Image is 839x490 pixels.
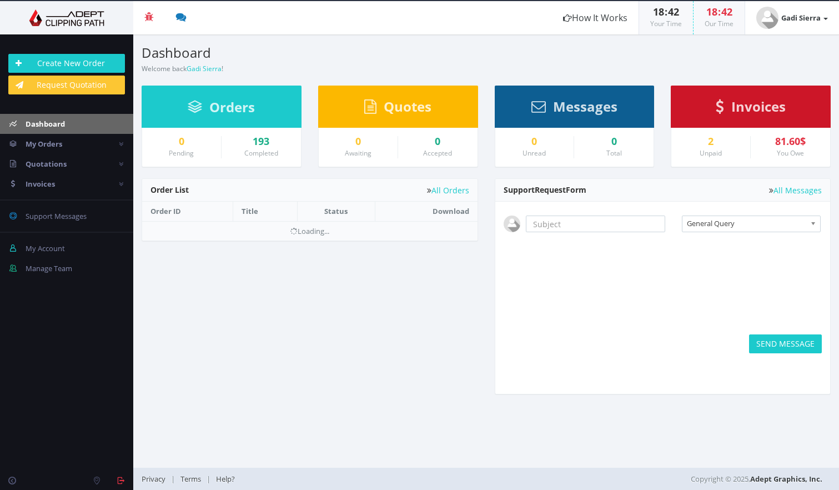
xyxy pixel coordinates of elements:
[26,139,62,149] span: My Orders
[230,136,293,147] a: 193
[384,97,431,116] span: Quotes
[777,148,804,158] small: You Owe
[142,202,233,221] th: Order ID
[142,64,223,73] small: Welcome back !
[142,474,171,484] a: Privacy
[364,104,431,114] a: Quotes
[781,13,821,23] strong: Gadi Sierra
[731,97,786,116] span: Invoices
[233,202,297,221] th: Title
[142,46,478,60] h3: Dashboard
[526,216,666,232] input: Subject
[535,184,566,195] span: Request
[668,5,679,18] span: 42
[721,5,732,18] span: 42
[769,186,822,194] a: All Messages
[150,184,189,195] span: Order List
[606,148,622,158] small: Total
[650,19,682,28] small: Your Time
[187,64,222,73] a: Gadi Sierra
[750,474,822,484] a: Adept Graphics, Inc.
[150,136,213,147] a: 0
[691,473,822,484] span: Copyright © 2025,
[531,104,617,114] a: Messages
[142,221,478,241] td: Loading...
[504,216,520,232] img: user_default.jpg
[680,136,742,147] a: 2
[26,159,67,169] span: Quotations
[8,9,125,26] img: Adept Graphics
[427,186,469,194] a: All Orders
[26,263,72,273] span: Manage Team
[169,148,194,158] small: Pending
[705,19,734,28] small: Our Time
[26,211,87,221] span: Support Messages
[210,474,240,484] a: Help?
[716,104,786,114] a: Invoices
[188,104,255,114] a: Orders
[749,334,822,353] button: SEND MESSAGE
[244,148,278,158] small: Completed
[664,5,668,18] span: :
[375,202,477,221] th: Download
[26,243,65,253] span: My Account
[26,179,55,189] span: Invoices
[523,148,546,158] small: Unread
[345,148,371,158] small: Awaiting
[175,474,207,484] a: Terms
[209,98,255,116] span: Orders
[717,5,721,18] span: :
[142,468,601,490] div: | |
[504,136,566,147] a: 0
[706,5,717,18] span: 18
[423,148,452,158] small: Accepted
[553,97,617,116] span: Messages
[700,148,722,158] small: Unpaid
[756,7,778,29] img: user_default.jpg
[759,136,822,147] div: 81.60$
[504,184,586,195] span: Support Form
[582,136,645,147] div: 0
[298,202,375,221] th: Status
[8,76,125,94] a: Request Quotation
[327,136,389,147] a: 0
[8,54,125,73] a: Create New Order
[653,5,664,18] span: 18
[26,119,65,129] span: Dashboard
[745,1,839,34] a: Gadi Sierra
[687,216,806,231] span: General Query
[552,1,639,34] a: How It Works
[406,136,469,147] a: 0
